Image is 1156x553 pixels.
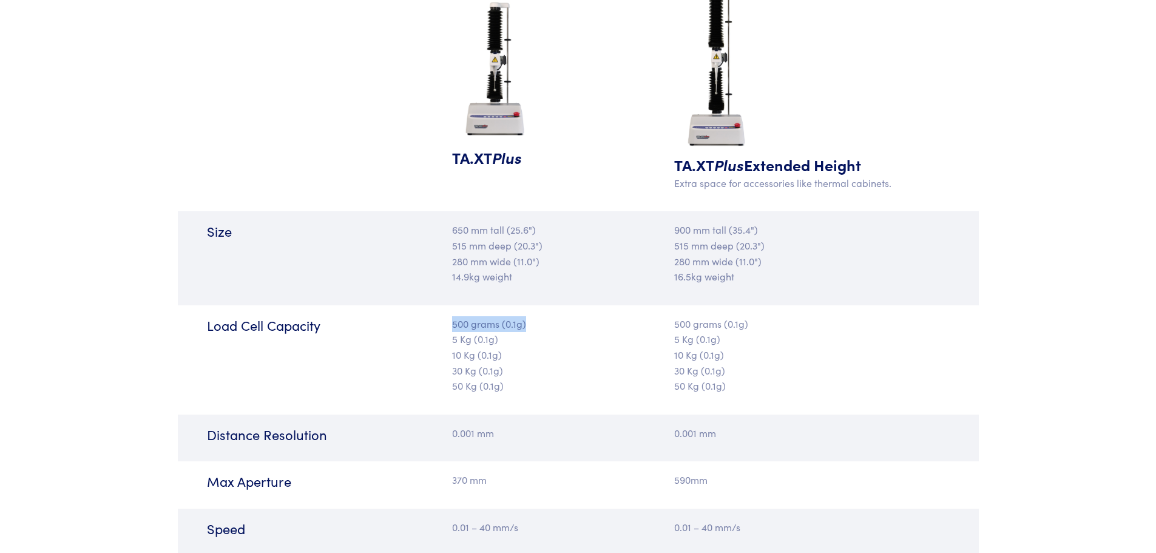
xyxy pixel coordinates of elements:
p: 500 grams (0.1g) 5 Kg (0.1g) 10 Kg (0.1g) 30 Kg (0.1g) 50 Kg (0.1g) [674,316,905,394]
p: 900 mm tall (35.4") 515 mm deep (20.3") 280 mm wide (11.0") 16.5kg weight [674,222,905,284]
h5: TA.XT [452,147,571,168]
p: 650 mm tall (25.6") 515 mm deep (20.3") 280 mm wide (11.0") 14.9kg weight [452,222,571,284]
h6: Distance Resolution [207,426,438,444]
p: 0.01 – 40 mm/s [674,520,905,535]
p: 0.01 – 40 mm/s [452,520,571,535]
h6: Load Cell Capacity [207,316,438,335]
h5: TA.XT Extended Height [674,154,905,175]
h6: Speed [207,520,438,538]
p: 0.001 mm [452,426,571,441]
p: 370 mm [452,472,571,488]
h6: Size [207,222,438,241]
p: 0.001 mm [674,426,905,441]
h6: Max Aperture [207,472,438,491]
p: 500 grams (0.1g) 5 Kg (0.1g) 10 Kg (0.1g) 30 Kg (0.1g) 50 Kg (0.1g) [452,316,571,394]
p: Extra space for accessories like thermal cabinets. [674,175,905,191]
span: Plus [714,154,744,175]
span: Plus [492,147,522,168]
p: 590mm [674,472,905,488]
